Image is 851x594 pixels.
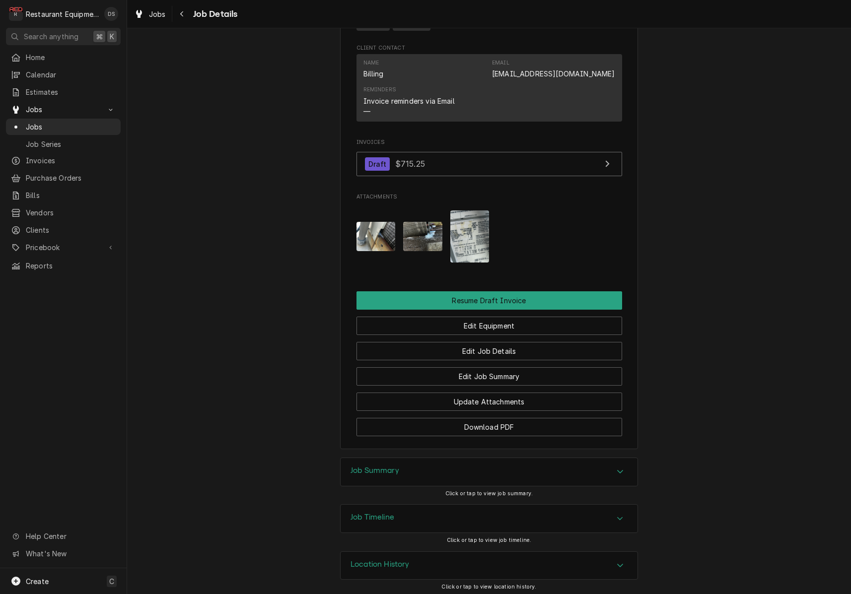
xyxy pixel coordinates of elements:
div: Reminders [363,86,396,94]
a: Go to Help Center [6,528,121,544]
div: Button Group Row [356,386,622,411]
img: pHv1VKzxQvesPdyYsWjA [450,210,490,263]
div: Job Summary [340,458,638,486]
h3: Location History [351,560,410,569]
button: Accordion Details Expand Trigger [341,552,638,580]
a: Estimates [6,84,121,100]
span: C [109,576,114,587]
div: Button Group Row [356,411,622,436]
a: Go to What's New [6,545,121,562]
span: Client Contact [356,44,622,52]
a: Home [6,49,121,66]
a: Bills [6,187,121,203]
span: Invoices [26,155,116,166]
div: Button Group [356,291,622,436]
div: Button Group Row [356,291,622,310]
div: Billing [363,68,384,79]
span: ⌘ [96,31,103,42]
span: K [110,31,114,42]
h3: Job Timeline [351,513,394,522]
a: [EMAIL_ADDRESS][DOMAIN_NAME] [492,69,615,78]
div: Reminders [363,86,455,116]
div: Derek Stewart's Avatar [104,7,118,21]
button: Navigate back [174,6,190,22]
span: Bills [26,190,116,200]
a: Invoices [6,152,121,169]
span: Attachments [356,203,622,271]
button: Accordion Details Expand Trigger [341,458,638,486]
div: Restaurant Equipment Diagnostics's Avatar [9,7,23,21]
a: Jobs [6,119,121,135]
span: Calendar [26,69,116,80]
button: Download PDF [356,418,622,436]
span: Pricebook [26,242,101,253]
div: Accordion Header [341,505,638,532]
div: Attachments [356,193,622,270]
a: Go to Pricebook [6,239,121,256]
button: Search anything⌘K [6,28,121,45]
a: Calendar [6,66,121,83]
div: R [9,7,23,21]
span: Click or tap to view location history. [441,584,536,590]
div: Accordion Header [341,458,638,486]
span: Click or tap to view job timeline. [447,537,531,543]
a: Vendors [6,204,121,221]
span: $715.25 [395,159,425,169]
div: Restaurant Equipment Diagnostics [26,9,99,19]
button: Edit Job Details [356,342,622,360]
span: Help Center [26,531,115,541]
span: Vendors [26,207,116,218]
a: View Invoice [356,152,622,176]
div: Invoices [356,138,622,181]
span: Create [26,577,49,586]
a: Job Series [6,136,121,152]
button: Update Attachments [356,393,622,411]
button: Edit Equipment [356,317,622,335]
div: Name [363,59,384,79]
div: Draft [365,157,390,171]
span: Home [26,52,116,63]
div: Email [492,59,509,67]
div: — [363,106,370,117]
div: Client Contact [356,44,622,126]
button: Resume Draft Invoice [356,291,622,310]
div: Button Group Row [356,310,622,335]
button: Accordion Details Expand Trigger [341,505,638,532]
div: Accordion Header [341,552,638,580]
span: Purchase Orders [26,173,116,183]
span: Jobs [149,9,166,19]
a: Reports [6,258,121,274]
span: Job Details [190,7,238,21]
span: What's New [26,548,115,559]
div: Location History [340,551,638,580]
button: Edit Job Summary [356,367,622,386]
a: Go to Jobs [6,101,121,118]
div: Client Contact List [356,54,622,127]
a: Jobs [130,6,170,22]
span: Estimates [26,87,116,97]
a: Clients [6,222,121,238]
span: Click or tap to view job summary. [445,490,533,497]
div: Button Group Row [356,335,622,360]
div: Name [363,59,379,67]
div: Invoice reminders via Email [363,96,455,106]
span: Job Series [26,139,116,149]
img: Vh9L9LtRdKs0GHCyekrc [403,222,442,251]
div: Job Timeline [340,504,638,533]
span: Clients [26,225,116,235]
span: Attachments [356,193,622,201]
span: Jobs [26,122,116,132]
h3: Job Summary [351,466,399,475]
div: DS [104,7,118,21]
span: Invoices [356,138,622,146]
div: Button Group Row [356,360,622,386]
div: Contact [356,54,622,122]
a: Purchase Orders [6,170,121,186]
div: Email [492,59,615,79]
span: Search anything [24,31,78,42]
span: Reports [26,261,116,271]
span: Jobs [26,104,101,115]
img: 8rTMX3c5RjCbkMvYnc9I [356,222,396,251]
